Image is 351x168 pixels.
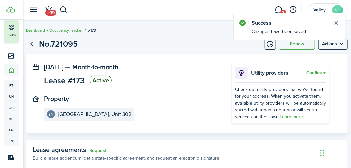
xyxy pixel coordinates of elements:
div: Drag [320,143,324,163]
span: #173 [88,27,96,33]
a: pt [4,80,19,91]
a: oc [4,102,19,113]
e-details-info-title: [GEOGRAPHIC_DATA], Unit 302 [58,111,131,117]
button: Open resource center [288,4,299,15]
a: Dashboard [26,27,45,33]
p: Build a lease addendum, get a state-specific agreement, and request an electronic signature. [33,155,220,161]
button: Open sidebar [27,4,40,16]
span: 3 [280,10,286,16]
a: un [4,91,19,102]
notify-title: Success [252,19,327,27]
a: kl [4,113,19,124]
p: 50% [8,32,16,38]
a: Occupancy Tracker [49,27,83,33]
button: Renew [279,39,315,50]
status: Active [90,76,112,85]
span: Lease agreements [33,145,86,155]
a: Notifications [42,2,55,18]
div: Check out utility providers that we've found for your address. When you activate them, available ... [235,86,326,120]
notify-body: Changes have been saved [234,28,346,40]
p: Utility providers [251,69,305,77]
span: Valley Park Properties [313,8,330,12]
h1: No.721095 [39,38,78,50]
menu-btn: Actions [318,39,348,50]
button: Close notify [332,18,341,27]
button: Open menu [318,39,348,50]
panel-main-title: Property [44,95,69,103]
button: Configure [306,70,326,76]
span: Lease #173 [44,76,85,85]
a: Learn more [280,113,303,120]
button: Search [59,4,68,15]
a: in [4,135,19,146]
button: Timeline [265,39,276,50]
iframe: Chat Widget [318,137,351,168]
span: [DATE] [44,62,63,72]
a: Go back [26,39,37,50]
a: Messaging [273,2,285,18]
avatar-text: VP [332,5,343,15]
span: Month-to-month [72,62,118,72]
img: TenantCloud [6,7,15,13]
a: Request [89,148,106,153]
span: +99 [45,10,56,16]
button: 50% [4,19,58,43]
a: eq [4,124,19,135]
span: — [65,62,71,72]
